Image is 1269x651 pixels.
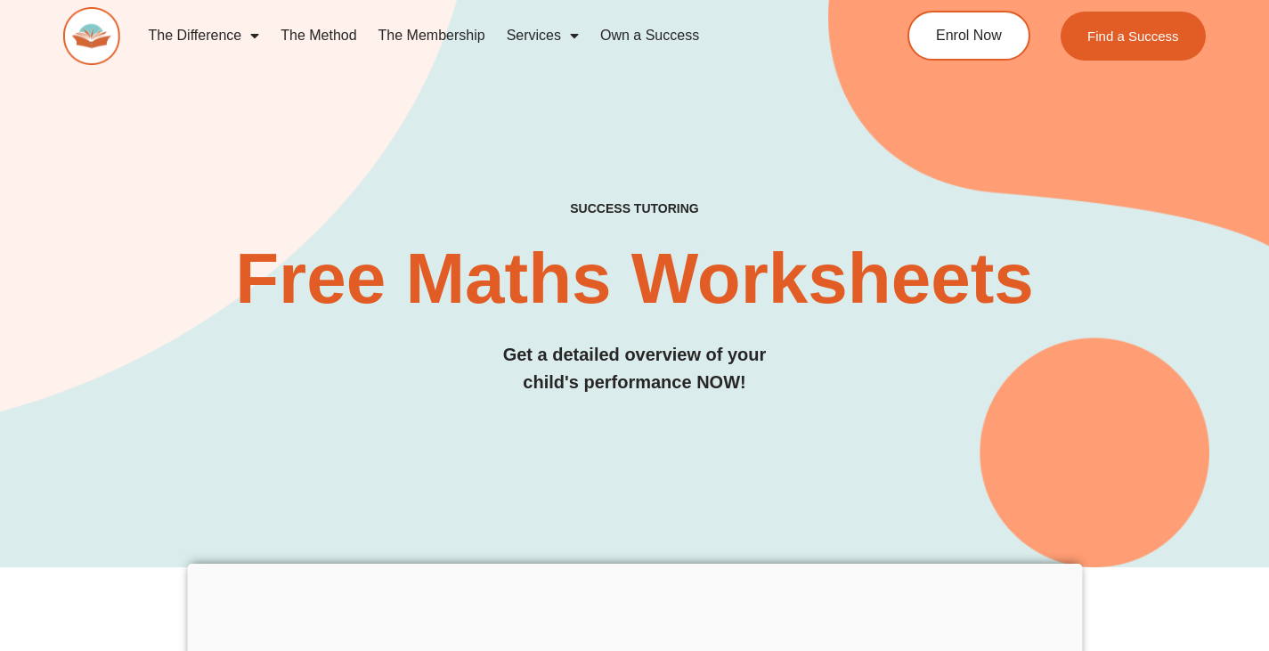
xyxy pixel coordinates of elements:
[63,243,1206,314] h2: Free Maths Worksheets​
[1087,29,1179,43] span: Find a Success
[138,15,842,56] nav: Menu
[63,341,1206,396] h3: Get a detailed overview of your child's performance NOW!
[936,28,1002,43] span: Enrol Now
[907,11,1030,61] a: Enrol Now
[270,15,367,56] a: The Method
[496,15,590,56] a: Services
[1061,12,1206,61] a: Find a Success
[368,15,496,56] a: The Membership
[63,201,1206,216] h4: SUCCESS TUTORING​
[590,15,710,56] a: Own a Success
[138,15,271,56] a: The Difference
